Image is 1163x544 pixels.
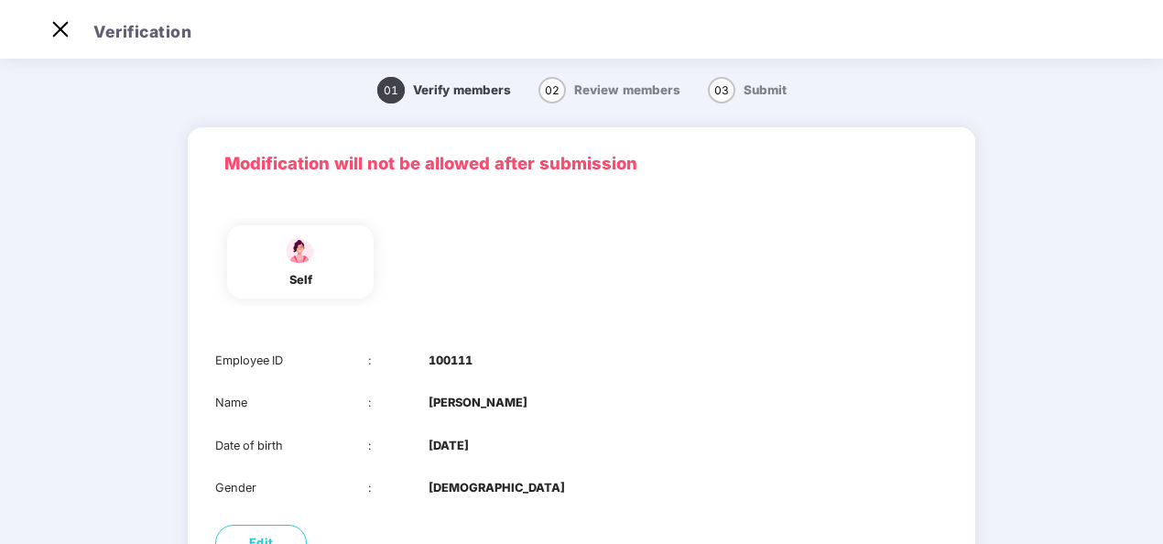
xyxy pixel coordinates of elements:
[377,77,405,103] span: 01
[368,437,429,455] div: :
[215,437,368,455] div: Date of birth
[215,394,368,412] div: Name
[574,82,680,97] span: Review members
[708,77,735,103] span: 03
[429,394,527,412] b: [PERSON_NAME]
[368,479,429,497] div: :
[368,394,429,412] div: :
[429,479,565,497] b: [DEMOGRAPHIC_DATA]
[215,352,368,370] div: Employee ID
[538,77,566,103] span: 02
[368,352,429,370] div: :
[429,437,469,455] b: [DATE]
[215,479,368,497] div: Gender
[277,271,323,289] div: self
[744,82,787,97] span: Submit
[224,150,939,177] p: Modification will not be allowed after submission
[413,82,511,97] span: Verify members
[277,234,323,267] img: svg+xml;base64,PHN2ZyBpZD0iU3BvdXNlX2ljb24iIHhtbG5zPSJodHRwOi8vd3d3LnczLm9yZy8yMDAwL3N2ZyIgd2lkdG...
[429,352,473,370] b: 100111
